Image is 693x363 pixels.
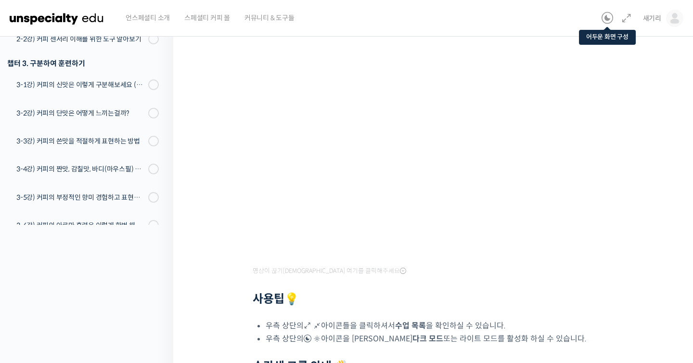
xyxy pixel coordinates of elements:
span: 설정 [149,298,160,305]
div: 2-2강) 커피 센서리 이해를 위한 도구 알아보기 [16,34,145,44]
a: 설정 [124,283,185,307]
div: 3-6강) 커피의 아로마 훈련은 이렇게 한번 해보세요 [16,220,145,231]
b: 수업 목록 [395,321,426,331]
span: 대화 [88,298,100,306]
a: 대화 [64,283,124,307]
span: 영상이 끊기[DEMOGRAPHIC_DATA] 여기를 클릭해주세요 [253,267,406,275]
strong: 💡 [284,292,299,306]
a: 홈 [3,283,64,307]
li: 우측 상단의 아이콘들을 클릭하셔서 을 확인하실 수 있습니다. [266,319,618,332]
span: 새기리 [643,14,661,23]
div: 3-2강) 커피의 단맛은 어떻게 느끼는걸까? [16,108,145,118]
div: 3-1강) 커피의 신맛은 이렇게 구분해보세요 (시트릭산과 말릭산의 차이) [16,79,145,90]
div: 3-4강) 커피의 짠맛, 감칠맛, 바디(마우스필) 이해하고 표현하기 [16,164,145,174]
strong: 사용팁 [253,292,299,306]
div: 3-5강) 커피의 부정적인 향미 경험하고 표현하기 [16,192,145,203]
span: 홈 [30,298,36,305]
li: 우측 상단의 아이콘을 [PERSON_NAME] 또는 라이트 모드를 활성화 하실 수 있습니다. [266,332,618,345]
div: 3-3강) 커피의 쓴맛을 적절하게 표현하는 방법 [16,136,145,146]
div: 챕터 3. 구분하여 훈련하기 [7,57,159,70]
b: 다크 모드 [412,334,443,344]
